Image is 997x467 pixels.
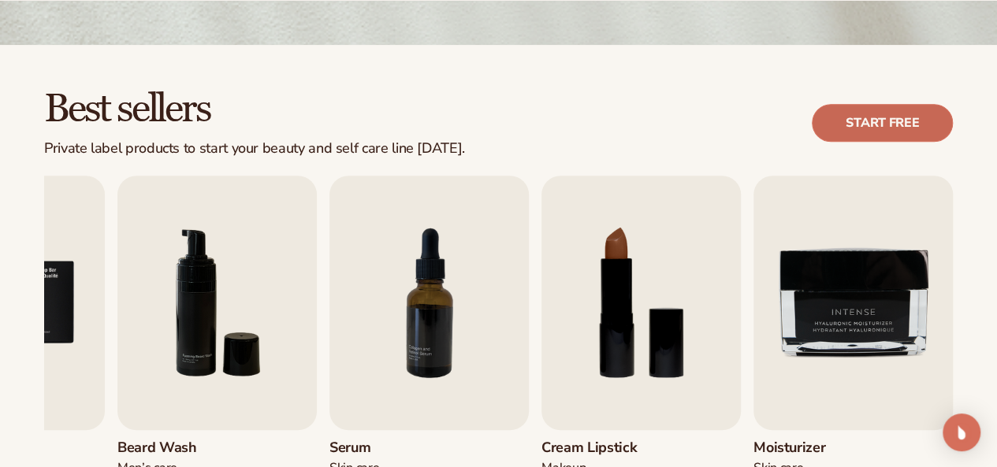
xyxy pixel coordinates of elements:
[943,413,980,451] div: Open Intercom Messenger
[44,89,465,131] h2: Best sellers
[44,140,465,158] div: Private label products to start your beauty and self care line [DATE].
[329,439,426,457] h3: Serum
[753,439,850,457] h3: Moisturizer
[541,439,638,457] h3: Cream Lipstick
[117,439,214,457] h3: Beard Wash
[812,104,953,142] a: Start free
